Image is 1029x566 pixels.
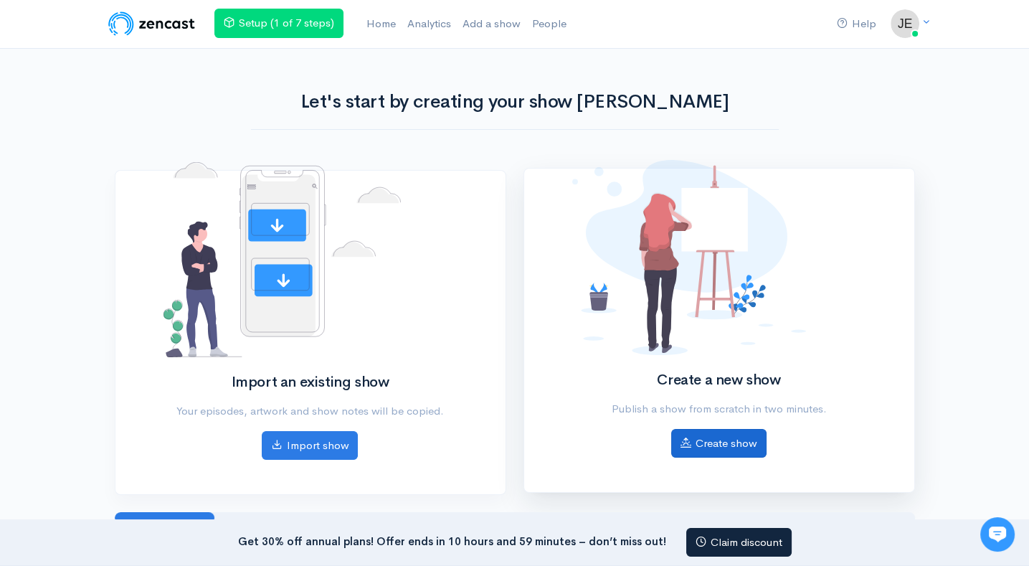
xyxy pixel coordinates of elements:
a: Home [361,9,402,39]
img: ZenCast Logo [106,9,197,38]
h2: Import an existing show [163,374,457,390]
p: Your episodes, artwork and show notes will be copied. [163,403,457,420]
img: No shows added [572,160,806,355]
input: Search articles [42,270,256,298]
h1: Let's start by creating your show [PERSON_NAME] [251,92,779,113]
strong: Get 30% off annual plans! Offer ends in 10 hours and 59 minutes – don’t miss out! [238,534,666,547]
span: New conversation [93,199,172,210]
a: Claim discount [686,528,792,557]
h2: Create a new show [572,372,866,388]
img: ... [891,9,919,38]
a: Add a show [457,9,526,39]
a: Setup (1 of 7 steps) [214,9,343,38]
p: Publish a show from scratch in two minutes. [572,401,866,418]
a: People [526,9,572,39]
h1: Hi 👋 [22,70,265,93]
a: Help [831,9,882,39]
p: Find an answer quickly [19,246,267,263]
img: No shows added [163,162,402,357]
a: Create show [671,429,767,458]
a: Import show [262,431,358,461]
button: New conversation [22,190,265,219]
a: Analytics [402,9,457,39]
h2: Just let us know if you need anything and we'll be happy to help! 🙂 [22,95,265,164]
iframe: gist-messenger-bubble-iframe [980,517,1015,552]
